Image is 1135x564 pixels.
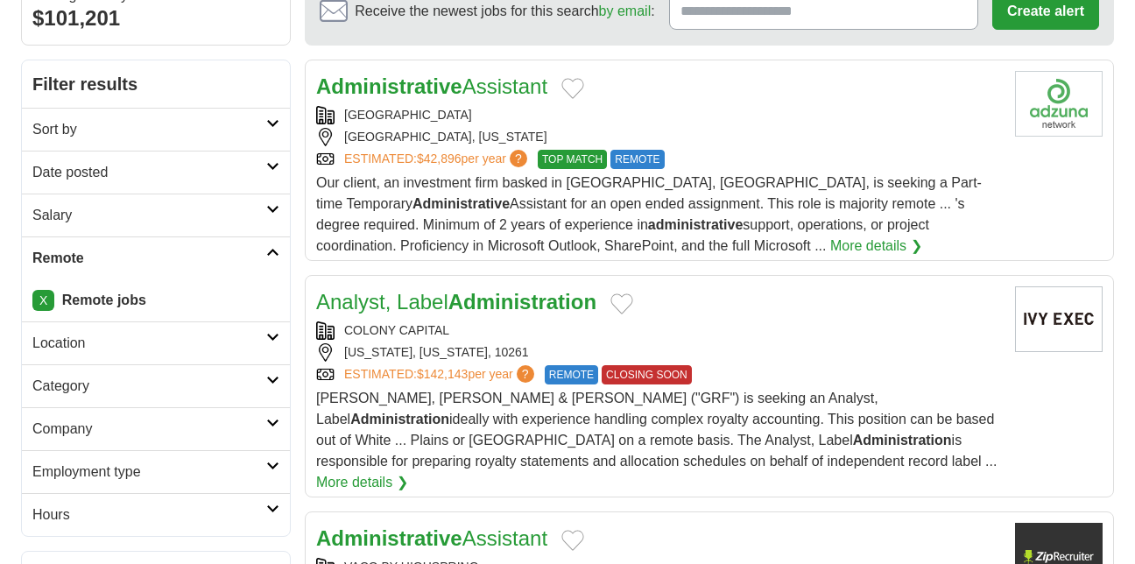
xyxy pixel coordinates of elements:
[32,248,266,269] h2: Remote
[1015,286,1103,352] img: Company logo
[316,175,982,253] span: Our client, an investment firm basked in [GEOGRAPHIC_DATA], [GEOGRAPHIC_DATA], is seeking a Part-...
[62,293,146,307] strong: Remote jobs
[32,205,266,226] h2: Salary
[610,293,633,314] button: Add to favorite jobs
[32,162,266,183] h2: Date posted
[355,1,654,22] span: Receive the newest jobs for this search :
[316,321,1001,340] div: COLONY CAPITAL
[22,364,290,407] a: Category
[316,472,408,493] a: More details ❯
[417,152,462,166] span: $42,896
[316,290,596,314] a: Analyst, LabelAdministration
[22,60,290,108] h2: Filter results
[448,290,596,314] strong: Administration
[22,321,290,364] a: Location
[32,333,266,354] h2: Location
[316,343,1001,362] div: [US_STATE], [US_STATE], 10261
[610,150,664,169] span: REMOTE
[344,150,531,169] a: ESTIMATED:$42,896per year?
[316,128,1001,146] div: [GEOGRAPHIC_DATA], [US_STATE]
[22,407,290,450] a: Company
[316,391,997,469] span: [PERSON_NAME], [PERSON_NAME] & [PERSON_NAME] ("GRF") is seeking an Analyst, Label ideally with ex...
[316,526,547,550] a: AdministrativeAssistant
[316,74,547,98] a: AdministrativeAssistant
[32,119,266,140] h2: Sort by
[22,151,290,194] a: Date posted
[412,196,510,211] strong: Administrative
[1015,71,1103,137] img: Company logo
[561,78,584,99] button: Add to favorite jobs
[316,106,1001,124] div: [GEOGRAPHIC_DATA]
[22,108,290,151] a: Sort by
[545,365,598,384] span: REMOTE
[602,365,692,384] span: CLOSING SOON
[316,74,462,98] strong: Administrative
[853,433,952,448] strong: Administration
[32,504,266,525] h2: Hours
[417,367,468,381] span: $142,143
[32,376,266,397] h2: Category
[32,3,279,34] div: $101,201
[22,450,290,493] a: Employment type
[22,236,290,279] a: Remote
[32,290,54,311] a: X
[648,217,743,232] strong: administrative
[510,150,527,167] span: ?
[344,365,538,384] a: ESTIMATED:$142,143per year?
[599,4,652,18] a: by email
[316,526,462,550] strong: Administrative
[517,365,534,383] span: ?
[538,150,607,169] span: TOP MATCH
[32,462,266,483] h2: Employment type
[32,419,266,440] h2: Company
[22,194,290,236] a: Salary
[830,236,922,257] a: More details ❯
[350,412,449,427] strong: Administration
[22,493,290,536] a: Hours
[561,530,584,551] button: Add to favorite jobs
